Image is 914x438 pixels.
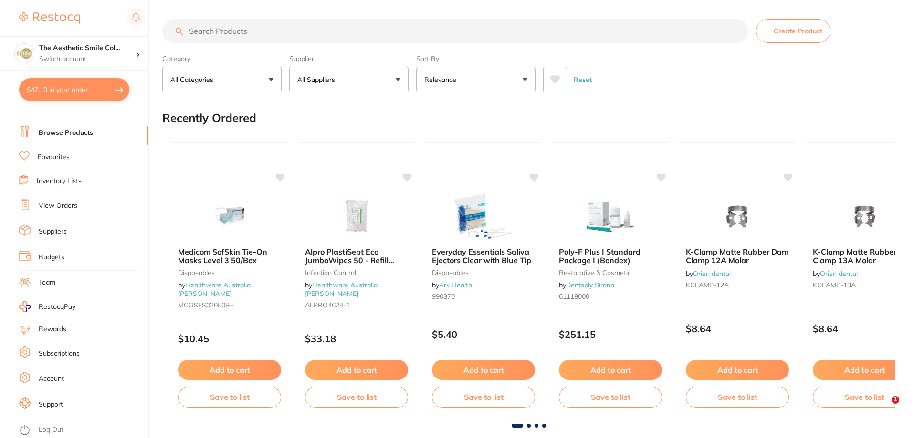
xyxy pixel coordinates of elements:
a: Orien dental [693,269,731,278]
span: by [813,269,858,278]
button: Create Product [756,19,830,43]
b: Poly-F Plus I Standard Package I (Bondex) [559,247,662,265]
img: Poly-F Plus I Standard Package I (Bondex) [579,192,641,240]
small: restorative & cosmetic [559,269,662,276]
p: Relevance [424,75,460,84]
button: Add to cart [432,360,535,380]
button: Save to list [686,387,789,407]
span: by [432,281,472,289]
p: $10.45 [178,333,281,344]
button: Reset [571,67,595,92]
a: Dentsply Sirona [566,281,614,289]
a: Favourites [38,153,70,162]
img: Alpro PlastiSept Eco JumboWipes 50 - Refill 70/Pk [326,192,388,240]
button: Save to list [432,387,535,407]
iframe: Intercom live chat [872,396,895,419]
a: Budgets [39,253,64,262]
small: Disposables [178,269,281,276]
b: Everyday Essentials Saliva Ejectors Clear with Blue Tip [432,247,535,265]
label: Sort By [416,54,536,63]
a: Inventory Lists [37,176,82,186]
h2: Recently Ordered [162,112,256,125]
span: by [178,281,251,298]
a: Subscriptions [39,349,80,358]
p: Switch account [39,54,136,64]
a: Restocq Logo [19,7,80,29]
input: Search Products [162,19,748,43]
img: K-Clamp Matte Rubber Dam Clamp 12A Molar [706,192,768,240]
b: Medicom SofSkin Tie-On Masks Level 3 50/Box [178,247,281,265]
span: by [305,281,378,298]
button: Add to cart [686,360,789,380]
img: Medicom SofSkin Tie-On Masks Level 3 50/Box [199,192,261,240]
small: MCOSFS02050BF [178,301,281,309]
a: View Orders [39,201,77,211]
span: Create Product [774,27,822,35]
a: Healthware Australia [PERSON_NAME] [178,281,251,298]
a: Ark Health [439,281,472,289]
img: RestocqPay [19,301,31,312]
a: RestocqPay [19,301,75,312]
span: RestocqPay [39,302,75,312]
p: $8.64 [686,323,789,334]
img: Everyday Essentials Saliva Ejectors Clear with Blue Tip [452,192,515,240]
small: Infection Control [305,269,408,276]
img: Restocq Logo [19,12,80,24]
a: Support [39,400,63,409]
p: All Categories [170,75,217,84]
p: $33.18 [305,333,408,344]
a: Browse Products [39,128,93,138]
p: $5.40 [432,329,535,340]
small: KCLAMP-12A [686,281,789,289]
a: Rewards [39,325,66,334]
button: $47.10 in your order [19,78,129,101]
a: Healthware Australia [PERSON_NAME] [305,281,378,298]
button: Add to cart [559,360,662,380]
p: All Suppliers [297,75,339,84]
b: K-Clamp Matte Rubber Dam Clamp 12A Molar [686,247,789,265]
label: Supplier [289,54,409,63]
span: 1 [892,396,899,404]
button: Save to list [178,387,281,407]
button: Log Out [19,423,146,438]
button: Save to list [305,387,408,407]
img: K-Clamp Matte Rubber Dam Clamp 13A Molar [833,192,895,240]
span: by [559,281,614,289]
a: Log Out [39,425,63,435]
img: The Aesthetic Smile Collective [15,44,34,63]
b: Alpro PlastiSept Eco JumboWipes 50 - Refill 70/Pk [305,247,408,265]
small: disposables [432,269,535,276]
button: Add to cart [305,360,408,380]
a: Suppliers [39,227,67,236]
button: Add to cart [178,360,281,380]
small: 990370 [432,293,535,300]
a: Account [39,374,64,384]
h4: The Aesthetic Smile Collective [39,43,136,53]
label: Category [162,54,282,63]
small: 61118000 [559,293,662,300]
button: All Categories [162,67,282,92]
button: Save to list [559,387,662,407]
small: ALPRO4624-1 [305,301,408,309]
a: Orien dental [820,269,858,278]
button: All Suppliers [289,67,409,92]
span: by [686,269,731,278]
p: $251.15 [559,329,662,340]
button: Relevance [416,67,536,92]
a: Team [39,278,55,287]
